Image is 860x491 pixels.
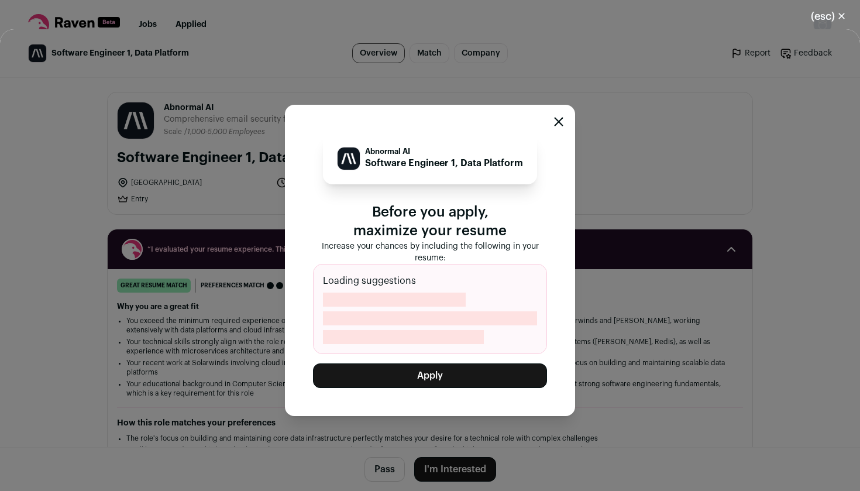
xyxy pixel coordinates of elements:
[313,363,547,388] button: Apply
[313,203,547,241] p: Before you apply, maximize your resume
[365,156,523,170] p: Software Engineer 1, Data Platform
[313,264,547,354] div: Loading suggestions
[365,147,523,156] p: Abnormal AI
[554,117,563,126] button: Close modal
[313,241,547,264] p: Increase your chances by including the following in your resume:
[338,147,360,170] img: 0f1a2a9aff5192630dffd544b3ea169ecce73d2c13ecc6b4afa04661d59fa950.jpg
[797,4,860,29] button: Close modal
